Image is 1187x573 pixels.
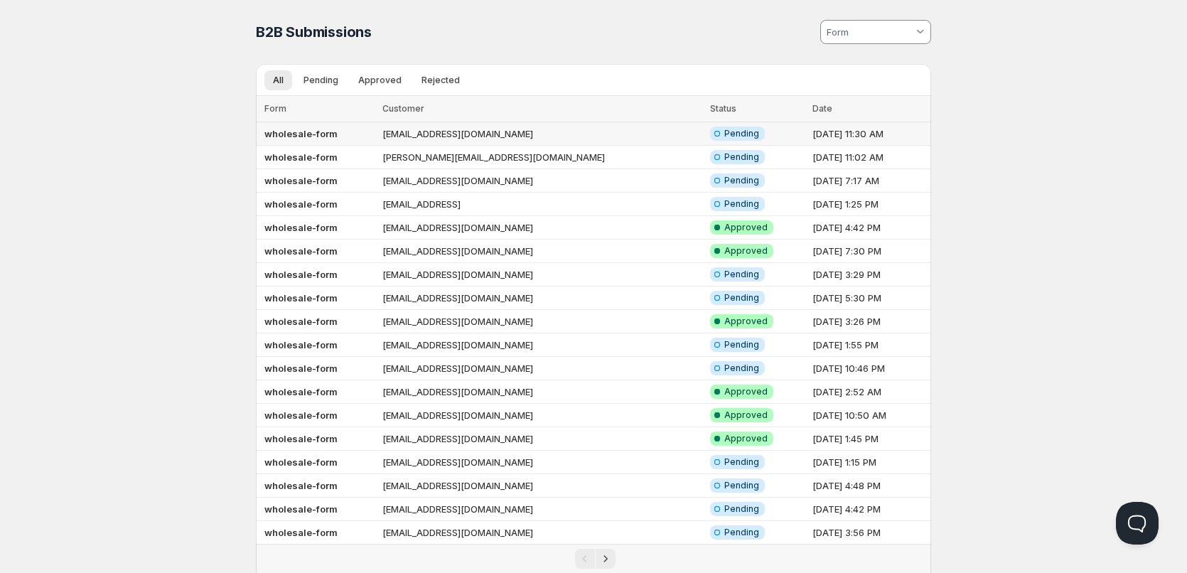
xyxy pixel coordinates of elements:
[421,75,460,86] span: Rejected
[264,363,338,374] b: wholesale-form
[808,404,931,427] td: [DATE] 10:50 AM
[256,544,931,573] nav: Pagination
[264,386,338,397] b: wholesale-form
[808,521,931,545] td: [DATE] 3:56 PM
[264,527,338,538] b: wholesale-form
[264,269,338,280] b: wholesale-form
[808,169,931,193] td: [DATE] 7:17 AM
[378,240,707,263] td: [EMAIL_ADDRESS][DOMAIN_NAME]
[808,451,931,474] td: [DATE] 1:15 PM
[724,151,759,163] span: Pending
[808,263,931,286] td: [DATE] 3:29 PM
[264,292,338,304] b: wholesale-form
[724,316,768,327] span: Approved
[264,128,338,139] b: wholesale-form
[808,216,931,240] td: [DATE] 4:42 PM
[808,240,931,263] td: [DATE] 7:30 PM
[724,409,768,421] span: Approved
[264,480,338,491] b: wholesale-form
[378,498,707,521] td: [EMAIL_ADDRESS][DOMAIN_NAME]
[378,146,707,169] td: [PERSON_NAME][EMAIL_ADDRESS][DOMAIN_NAME]
[808,193,931,216] td: [DATE] 1:25 PM
[724,386,768,397] span: Approved
[808,122,931,146] td: [DATE] 11:30 AM
[378,380,707,404] td: [EMAIL_ADDRESS][DOMAIN_NAME]
[724,480,759,491] span: Pending
[378,169,707,193] td: [EMAIL_ADDRESS][DOMAIN_NAME]
[273,75,284,86] span: All
[378,451,707,474] td: [EMAIL_ADDRESS][DOMAIN_NAME]
[378,216,707,240] td: [EMAIL_ADDRESS][DOMAIN_NAME]
[1116,502,1159,545] iframe: Help Scout Beacon - Open
[808,474,931,498] td: [DATE] 4:48 PM
[596,549,616,569] button: Next
[382,103,424,114] span: Customer
[264,433,338,444] b: wholesale-form
[264,103,286,114] span: Form
[724,222,768,233] span: Approved
[264,503,338,515] b: wholesale-form
[808,146,931,169] td: [DATE] 11:02 AM
[378,122,707,146] td: [EMAIL_ADDRESS][DOMAIN_NAME]
[724,339,759,350] span: Pending
[808,357,931,380] td: [DATE] 10:46 PM
[825,21,913,43] input: Form
[378,404,707,427] td: [EMAIL_ADDRESS][DOMAIN_NAME]
[264,339,338,350] b: wholesale-form
[378,333,707,357] td: [EMAIL_ADDRESS][DOMAIN_NAME]
[304,75,338,86] span: Pending
[724,175,759,186] span: Pending
[808,380,931,404] td: [DATE] 2:52 AM
[808,427,931,451] td: [DATE] 1:45 PM
[264,198,338,210] b: wholesale-form
[724,128,759,139] span: Pending
[378,310,707,333] td: [EMAIL_ADDRESS][DOMAIN_NAME]
[264,316,338,327] b: wholesale-form
[724,433,768,444] span: Approved
[724,363,759,374] span: Pending
[264,409,338,421] b: wholesale-form
[724,245,768,257] span: Approved
[378,263,707,286] td: [EMAIL_ADDRESS][DOMAIN_NAME]
[808,498,931,521] td: [DATE] 4:42 PM
[724,503,759,515] span: Pending
[378,521,707,545] td: [EMAIL_ADDRESS][DOMAIN_NAME]
[378,427,707,451] td: [EMAIL_ADDRESS][DOMAIN_NAME]
[378,193,707,216] td: [EMAIL_ADDRESS]
[358,75,402,86] span: Approved
[724,198,759,210] span: Pending
[710,103,736,114] span: Status
[264,222,338,233] b: wholesale-form
[724,527,759,538] span: Pending
[724,269,759,280] span: Pending
[264,151,338,163] b: wholesale-form
[378,474,707,498] td: [EMAIL_ADDRESS][DOMAIN_NAME]
[264,456,338,468] b: wholesale-form
[378,286,707,310] td: [EMAIL_ADDRESS][DOMAIN_NAME]
[812,103,832,114] span: Date
[264,245,338,257] b: wholesale-form
[724,456,759,468] span: Pending
[808,333,931,357] td: [DATE] 1:55 PM
[724,292,759,304] span: Pending
[378,357,707,380] td: [EMAIL_ADDRESS][DOMAIN_NAME]
[808,286,931,310] td: [DATE] 5:30 PM
[808,310,931,333] td: [DATE] 3:26 PM
[256,23,372,41] span: B2B Submissions
[264,175,338,186] b: wholesale-form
